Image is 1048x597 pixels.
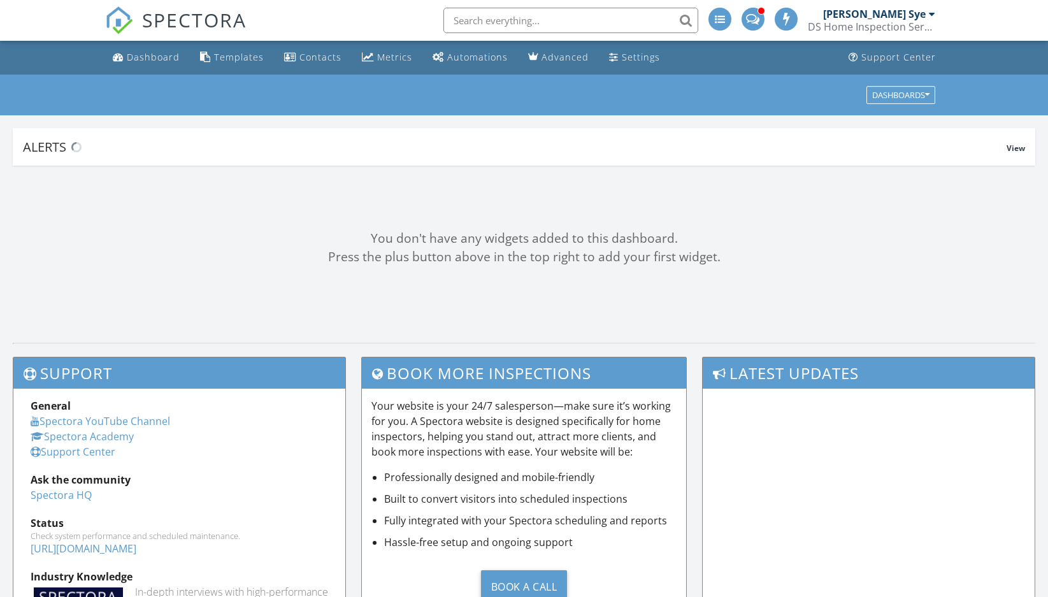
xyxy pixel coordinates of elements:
[384,535,677,550] li: Hassle-free setup and ongoing support
[299,51,341,63] div: Contacts
[808,20,935,33] div: DS Home Inspection Services, LLC
[195,46,269,69] a: Templates
[443,8,698,33] input: Search everything...
[31,414,170,428] a: Spectora YouTube Channel
[843,46,941,69] a: Support Center
[31,429,134,443] a: Spectora Academy
[31,445,115,459] a: Support Center
[13,229,1035,248] div: You don't have any widgets added to this dashboard.
[703,357,1035,389] h3: Latest Updates
[523,46,594,69] a: Advanced
[108,46,185,69] a: Dashboard
[384,470,677,485] li: Professionally designed and mobile-friendly
[31,472,328,487] div: Ask the community
[214,51,264,63] div: Templates
[279,46,347,69] a: Contacts
[371,398,677,459] p: Your website is your 24/7 salesperson—make sure it’s working for you. A Spectora website is desig...
[447,51,508,63] div: Automations
[384,491,677,507] li: Built to convert visitors into scheduled inspections
[105,6,133,34] img: The Best Home Inspection Software - Spectora
[357,46,417,69] a: Metrics
[13,357,345,389] h3: Support
[861,51,936,63] div: Support Center
[31,515,328,531] div: Status
[866,86,935,104] button: Dashboards
[31,488,92,502] a: Spectora HQ
[1007,143,1025,154] span: View
[823,8,926,20] div: [PERSON_NAME] Sye
[542,51,589,63] div: Advanced
[127,51,180,63] div: Dashboard
[31,542,136,556] a: [URL][DOMAIN_NAME]
[362,357,686,389] h3: Book More Inspections
[105,17,247,44] a: SPECTORA
[427,46,513,69] a: Automations (Advanced)
[604,46,665,69] a: Settings
[622,51,660,63] div: Settings
[31,569,328,584] div: Industry Knowledge
[23,138,1007,155] div: Alerts
[384,513,677,528] li: Fully integrated with your Spectora scheduling and reports
[13,248,1035,266] div: Press the plus button above in the top right to add your first widget.
[142,6,247,33] span: SPECTORA
[872,90,930,99] div: Dashboards
[31,531,328,541] div: Check system performance and scheduled maintenance.
[31,399,71,413] strong: General
[377,51,412,63] div: Metrics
